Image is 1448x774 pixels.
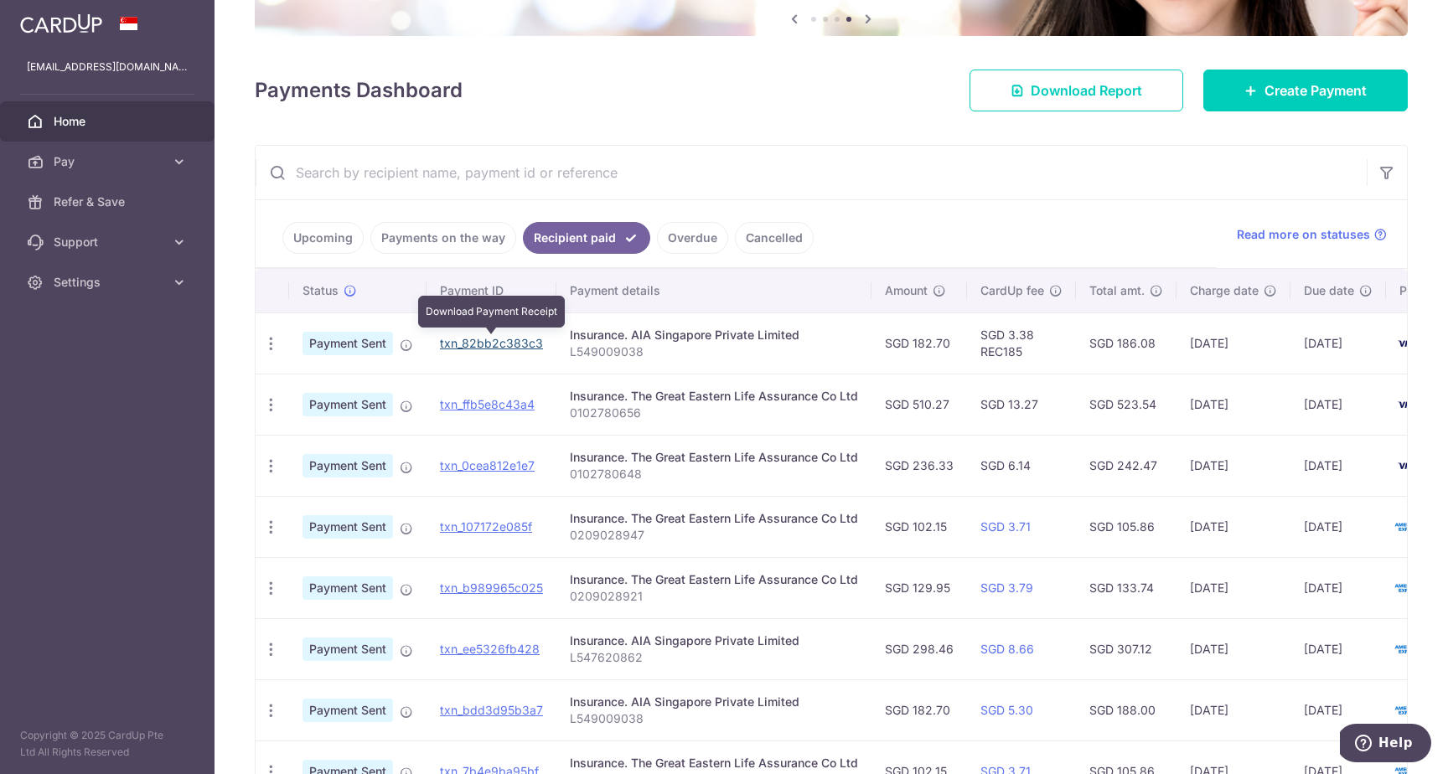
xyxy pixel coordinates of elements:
[967,374,1076,435] td: SGD 13.27
[1176,312,1290,374] td: [DATE]
[1237,226,1387,243] a: Read more on statuses
[1176,679,1290,740] td: [DATE]
[303,515,393,539] span: Payment Sent
[570,571,858,588] div: Insurance. The Great Eastern Life Assurance Co Ltd
[1076,557,1176,618] td: SGD 133.74
[303,454,393,477] span: Payment Sent
[980,580,1033,595] a: SGD 3.79
[440,458,535,472] a: txn_0cea812e1e7
[1304,282,1354,299] span: Due date
[1290,435,1386,496] td: [DATE]
[871,557,967,618] td: SGD 129.95
[657,222,728,254] a: Overdue
[570,405,858,421] p: 0102780656
[282,222,364,254] a: Upcoming
[570,649,858,666] p: L547620862
[303,699,393,722] span: Payment Sent
[1190,282,1259,299] span: Charge date
[570,388,858,405] div: Insurance. The Great Eastern Life Assurance Co Ltd
[967,435,1076,496] td: SGD 6.14
[523,222,650,254] a: Recipient paid
[980,703,1033,717] a: SGD 5.30
[570,327,858,343] div: Insurance. AIA Singapore Private Limited
[1076,618,1176,679] td: SGD 307.12
[1391,517,1425,537] img: Bank Card
[440,397,535,411] a: txn_ffb5e8c43a4
[54,234,164,250] span: Support
[303,576,393,600] span: Payment Sent
[440,519,532,534] a: txn_107172e085f
[1290,374,1386,435] td: [DATE]
[1290,312,1386,374] td: [DATE]
[1203,70,1408,111] a: Create Payment
[980,282,1044,299] span: CardUp fee
[54,113,164,130] span: Home
[1076,435,1176,496] td: SGD 242.47
[1290,618,1386,679] td: [DATE]
[1176,557,1290,618] td: [DATE]
[1076,496,1176,557] td: SGD 105.86
[440,703,543,717] a: txn_bdd3d95b3a7
[370,222,516,254] a: Payments on the way
[1391,456,1425,476] img: Bank Card
[570,343,858,360] p: L549009038
[980,519,1031,534] a: SGD 3.71
[1089,282,1145,299] span: Total amt.
[1391,578,1425,598] img: Bank Card
[735,222,814,254] a: Cancelled
[427,269,556,312] th: Payment ID
[1340,724,1431,766] iframe: Opens a widget where you can find more information
[1237,226,1370,243] span: Read more on statuses
[303,282,339,299] span: Status
[1290,557,1386,618] td: [DATE]
[54,153,164,170] span: Pay
[556,269,871,312] th: Payment details
[871,435,967,496] td: SGD 236.33
[570,588,858,605] p: 0209028921
[570,632,858,649] div: Insurance. AIA Singapore Private Limited
[871,374,967,435] td: SGD 510.27
[54,274,164,291] span: Settings
[570,449,858,466] div: Insurance. The Great Eastern Life Assurance Co Ltd
[570,466,858,482] p: 0102780648
[418,296,565,328] div: Download Payment Receipt
[1176,374,1290,435] td: [DATE]
[1391,639,1425,659] img: Bank Card
[1176,435,1290,496] td: [DATE]
[970,70,1183,111] a: Download Report
[1176,618,1290,679] td: [DATE]
[256,146,1367,199] input: Search by recipient name, payment id or reference
[440,642,540,656] a: txn_ee5326fb428
[980,642,1034,656] a: SGD 8.66
[1391,700,1425,720] img: Bank Card
[1176,496,1290,557] td: [DATE]
[1391,395,1425,415] img: Bank Card
[967,312,1076,374] td: SGD 3.38 REC185
[303,332,393,355] span: Payment Sent
[1076,312,1176,374] td: SGD 186.08
[885,282,928,299] span: Amount
[871,312,967,374] td: SGD 182.70
[1290,496,1386,557] td: [DATE]
[1264,80,1367,101] span: Create Payment
[1031,80,1142,101] span: Download Report
[570,510,858,527] div: Insurance. The Great Eastern Life Assurance Co Ltd
[27,59,188,75] p: [EMAIL_ADDRESS][DOMAIN_NAME]
[871,679,967,740] td: SGD 182.70
[570,527,858,544] p: 0209028947
[570,755,858,771] div: Insurance. The Great Eastern Life Assurance Co Ltd
[20,13,102,34] img: CardUp
[570,694,858,710] div: Insurance. AIA Singapore Private Limited
[1076,679,1176,740] td: SGD 188.00
[255,75,463,106] h4: Payments Dashboard
[1076,374,1176,435] td: SGD 523.54
[440,336,543,350] a: txn_82bb2c383c3
[871,618,967,679] td: SGD 298.46
[303,393,393,416] span: Payment Sent
[1290,679,1386,740] td: [DATE]
[303,637,393,661] span: Payment Sent
[1391,333,1425,353] img: Bank Card
[54,193,164,210] span: Refer & Save
[871,496,967,557] td: SGD 102.15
